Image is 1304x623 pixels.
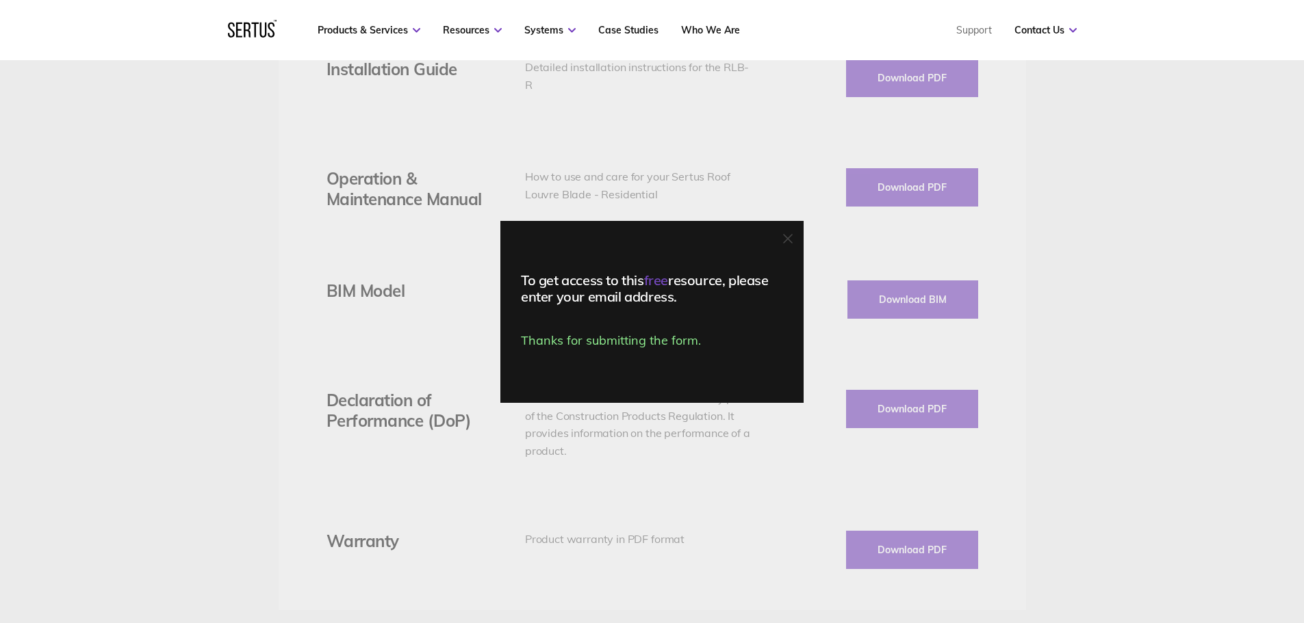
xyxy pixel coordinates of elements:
a: Who We Are [681,24,740,36]
a: Contact Us [1014,24,1077,36]
div: Thanks for submitting the form. [521,332,783,348]
a: Support [956,24,992,36]
span: free [644,271,668,289]
a: Resources [443,24,502,36]
a: Case Studies [598,24,659,36]
a: Products & Services [318,24,420,36]
iframe: Chat Widget [1058,464,1304,623]
div: To get access to this resource, please enter your email address. [521,272,783,305]
a: Systems [524,24,576,36]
